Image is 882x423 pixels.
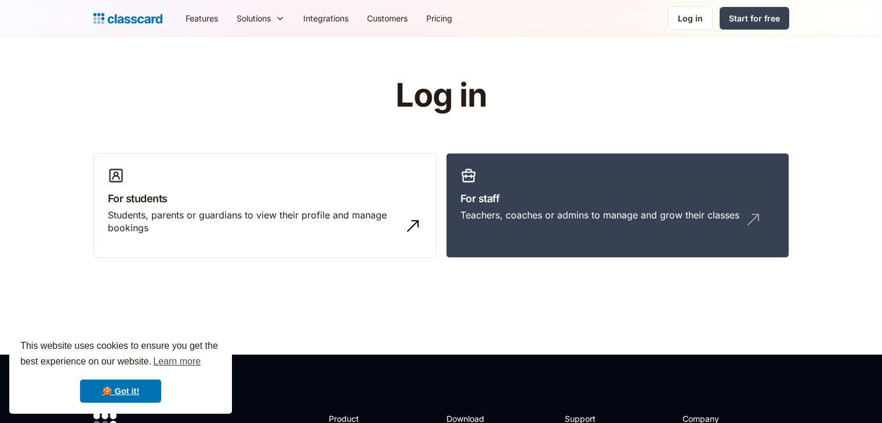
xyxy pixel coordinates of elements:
a: Integrations [294,5,358,31]
a: Features [176,5,227,31]
span: This website uses cookies to ensure you get the best experience on our website. [20,339,221,370]
div: Solutions [237,12,271,24]
a: For studentsStudents, parents or guardians to view their profile and manage bookings [93,153,437,258]
a: learn more about cookies [151,353,202,370]
a: Customers [358,5,417,31]
a: Log in [668,6,713,30]
a: dismiss cookie message [80,380,161,403]
div: cookieconsent [9,328,232,414]
h1: Log in [257,78,625,114]
a: home [93,10,162,27]
div: Start for free [729,12,780,24]
a: For staffTeachers, coaches or admins to manage and grow their classes [446,153,789,258]
div: Students, parents or guardians to view their profile and manage bookings [108,209,399,235]
h3: For students [108,191,422,206]
div: Teachers, coaches or admins to manage and grow their classes [460,209,739,221]
h3: For staff [460,191,775,206]
a: Start for free [720,7,789,30]
a: Pricing [417,5,462,31]
div: Solutions [227,5,294,31]
div: Log in [678,12,703,24]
